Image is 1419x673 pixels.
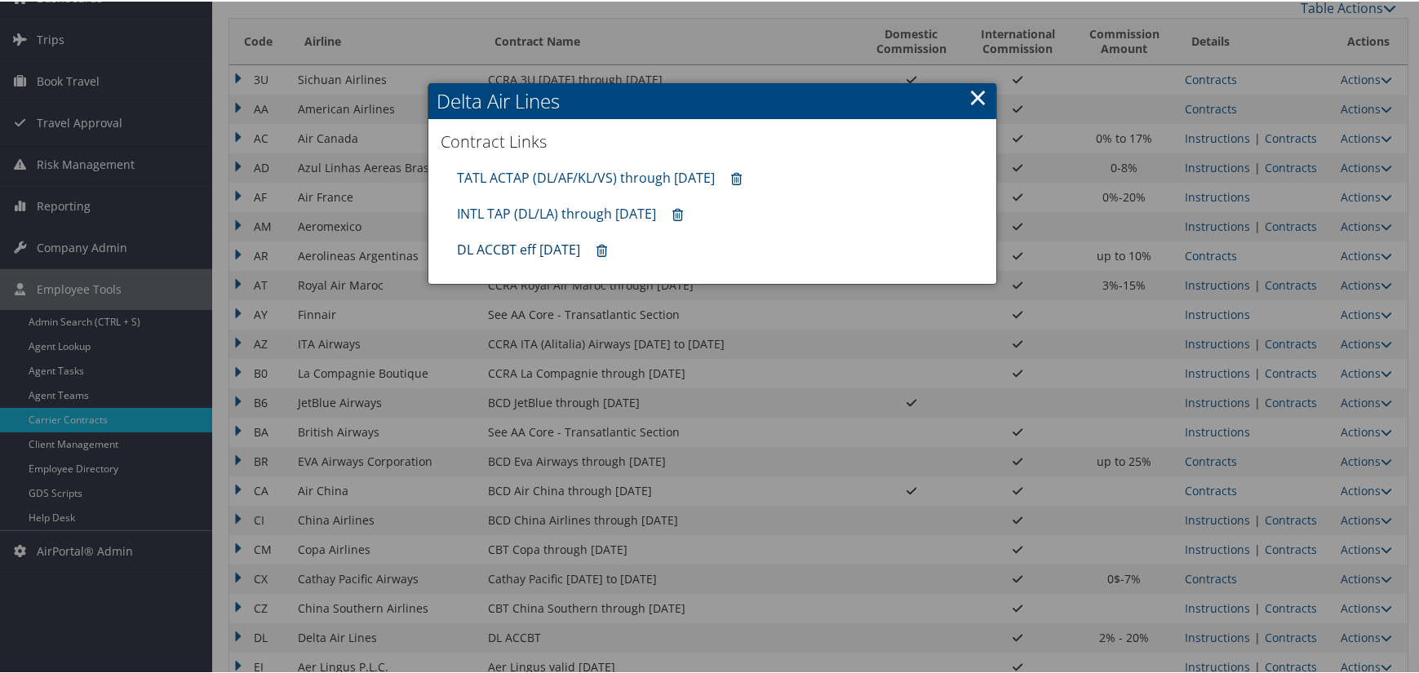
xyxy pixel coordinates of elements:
[723,162,750,193] a: Remove contract
[428,82,996,117] h2: Delta Air Lines
[457,167,715,185] a: TATL ACTAP (DL/AF/KL/VS) through [DATE]
[457,203,656,221] a: INTL TAP (DL/LA) through [DATE]
[588,234,615,264] a: Remove contract
[441,129,984,152] h3: Contract Links
[664,198,691,228] a: Remove contract
[969,79,987,112] a: ×
[457,239,580,257] a: DL ACCBT eff [DATE]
